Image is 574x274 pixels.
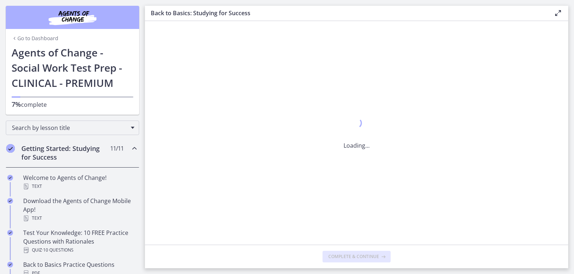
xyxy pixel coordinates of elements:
[151,9,542,17] h3: Back to Basics: Studying for Success
[7,175,13,181] i: Completed
[328,254,379,260] span: Complete & continue
[7,262,13,267] i: Completed
[23,182,136,191] div: Text
[23,246,136,254] div: Quiz
[12,100,133,109] p: complete
[7,230,13,236] i: Completed
[12,124,127,132] span: Search by lesson title
[21,144,110,161] h2: Getting Started: Studying for Success
[12,35,58,42] a: Go to Dashboard
[23,173,136,191] div: Welcome to Agents of Change!
[6,121,139,135] div: Search by lesson title
[110,144,124,153] span: 11 / 11
[23,197,136,223] div: Download the Agents of Change Mobile App!
[7,198,13,204] i: Completed
[23,214,136,223] div: Text
[12,45,133,90] h1: Agents of Change - Social Work Test Prep - CLINICAL - PREMIUM
[29,9,116,26] img: Agents of Change
[42,246,74,254] span: · 10 Questions
[12,100,21,109] span: 7%
[23,228,136,254] div: Test Your Knowledge: 10 FREE Practice Questions with Rationales
[323,251,391,262] button: Complete & continue
[344,141,370,150] p: Loading...
[344,116,370,132] div: 1
[6,144,15,153] i: Completed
